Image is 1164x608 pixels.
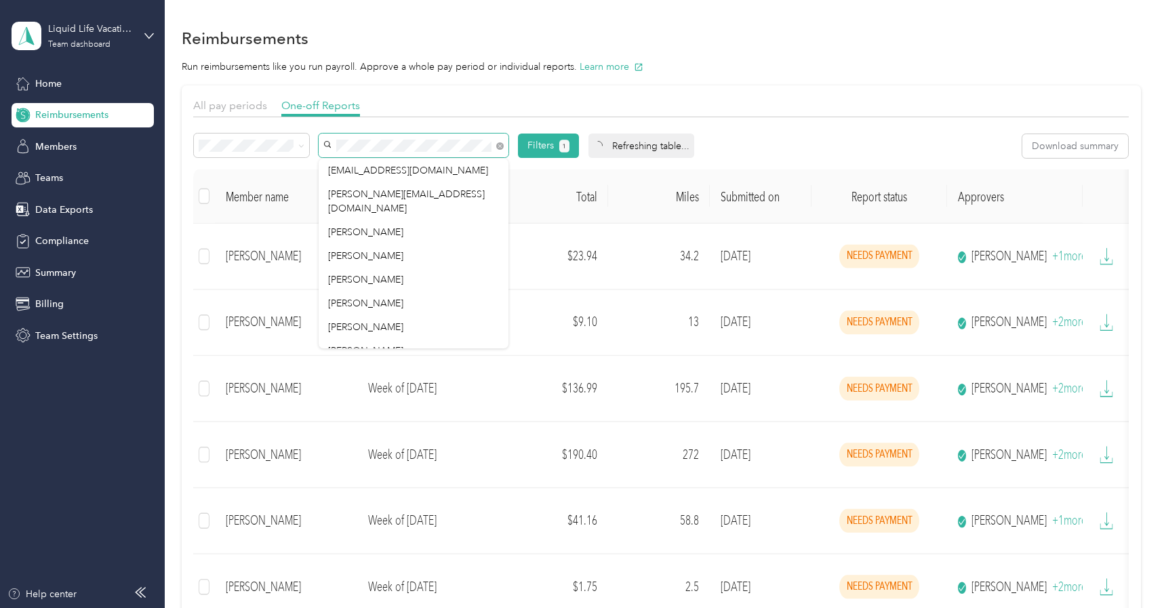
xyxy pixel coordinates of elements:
span: Home [35,77,62,91]
div: [PERSON_NAME] [226,245,346,267]
span: One-off Reports [281,99,360,112]
h1: Reimbursements [182,31,308,45]
span: Reimbursements [35,108,108,122]
th: Approvers [947,169,1083,224]
span: [DATE] [721,314,750,331]
td: $41.16 [506,488,608,554]
span: [DATE] [721,578,750,595]
th: Member name [215,169,357,224]
span: needs payment [839,245,919,268]
span: needs payment [839,311,919,334]
span: [PERSON_NAME] [328,226,403,238]
button: Download summary [1022,134,1128,158]
span: [EMAIL_ADDRESS][DOMAIN_NAME] [328,165,488,176]
span: + 1 more [1052,512,1087,529]
div: [PERSON_NAME] [226,510,346,531]
button: Learn more [580,60,643,74]
div: Total [517,188,597,205]
div: [PERSON_NAME] [958,378,1072,399]
span: [PERSON_NAME] [328,250,403,262]
div: Team dashboard [48,41,111,49]
span: [DATE] [721,512,750,529]
button: Help center [7,587,77,601]
span: [PERSON_NAME] [328,321,403,333]
div: [PERSON_NAME] [958,510,1072,531]
span: [PERSON_NAME][EMAIL_ADDRESS][DOMAIN_NAME] [328,188,485,214]
td: $9.10 [506,290,608,357]
p: Week of [DATE] [368,576,496,598]
div: [PERSON_NAME] [226,444,346,466]
span: + 2 more [1052,314,1087,331]
div: [PERSON_NAME] [226,378,346,399]
span: Report status [822,188,936,205]
span: 1 [562,141,565,151]
div: [PERSON_NAME] [226,576,346,598]
p: Week of [DATE] [368,444,496,466]
td: $190.40 [506,422,608,489]
p: Week of [DATE] [368,510,496,531]
td: 13 [608,290,710,357]
div: Member name [226,188,346,205]
iframe: Everlance-gr Chat Button Frame [1088,532,1164,608]
td: 58.8 [608,488,710,554]
button: Filters1 [518,134,580,158]
span: All pay periods [193,99,267,112]
div: [PERSON_NAME] [958,444,1072,466]
span: [PERSON_NAME] [328,274,403,285]
span: [DATE] [721,446,750,463]
span: needs payment [839,575,919,599]
span: [PERSON_NAME] [328,298,403,309]
span: Summary [35,266,76,280]
div: [PERSON_NAME] [958,312,1072,333]
p: Week of [DATE] [368,378,496,399]
div: Refreshing table... [588,134,694,158]
button: 1 [559,140,569,153]
span: Compliance [35,234,89,248]
td: 195.7 [608,356,710,422]
span: needs payment [839,510,919,533]
span: + 2 more [1052,446,1087,463]
span: Teams [35,171,63,185]
div: [PERSON_NAME] [226,312,346,333]
td: 272 [608,422,710,489]
span: + 2 more [1052,578,1087,595]
span: + 1 more [1052,247,1087,264]
p: Run reimbursements like you run payroll. Approve a whole pay period or individual reports. [182,60,1141,74]
span: Team Settings [35,329,98,343]
td: 34.2 [608,224,710,290]
span: Data Exports [35,203,93,217]
span: + 2 more [1052,380,1087,397]
div: Liquid Life Vacation Rentals [48,22,133,36]
div: Miles [619,188,699,205]
div: [PERSON_NAME] [958,576,1072,598]
span: Members [35,140,77,154]
span: [PERSON_NAME] [328,345,403,357]
th: Submitted on [710,169,811,224]
span: needs payment [839,378,919,401]
td: $23.94 [506,224,608,290]
span: [DATE] [721,247,750,264]
span: needs payment [839,443,919,466]
td: $136.99 [506,356,608,422]
span: Billing [35,297,64,311]
div: [PERSON_NAME] [958,245,1072,267]
span: [DATE] [721,380,750,397]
